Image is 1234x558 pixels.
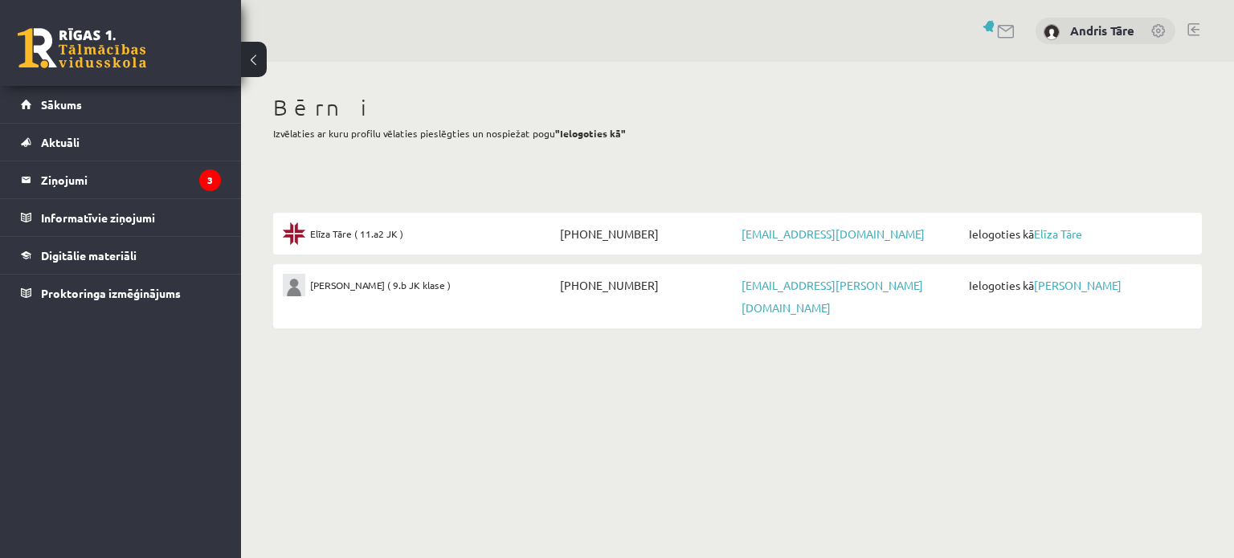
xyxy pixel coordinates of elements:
[556,222,738,245] span: [PHONE_NUMBER]
[273,126,1202,141] p: Izvēlaties ar kuru profilu vēlaties pieslēgties un nospiežat pogu
[965,222,1192,245] span: Ielogoties kā
[965,274,1192,296] span: Ielogoties kā
[41,248,137,263] span: Digitālie materiāli
[21,124,221,161] a: Aktuāli
[41,97,82,112] span: Sākums
[1034,226,1082,241] a: Elīza Tāre
[21,161,221,198] a: Ziņojumi3
[555,127,626,140] b: "Ielogoties kā"
[21,199,221,236] a: Informatīvie ziņojumi
[21,275,221,312] a: Proktoringa izmēģinājums
[41,161,221,198] legend: Ziņojumi
[41,199,221,236] legend: Informatīvie ziņojumi
[283,274,305,296] img: Jānis Tāre
[1034,278,1122,292] a: [PERSON_NAME]
[273,94,1202,121] h1: Bērni
[310,222,403,245] span: Elīza Tāre ( 11.a2 JK )
[742,226,925,241] a: [EMAIL_ADDRESS][DOMAIN_NAME]
[310,274,451,296] span: [PERSON_NAME] ( 9.b JK klase )
[21,86,221,123] a: Sākums
[199,169,221,191] i: 3
[1044,24,1060,40] img: Andris Tāre
[283,222,305,245] img: Elīza Tāre
[742,278,923,315] a: [EMAIL_ADDRESS][PERSON_NAME][DOMAIN_NAME]
[41,135,80,149] span: Aktuāli
[41,286,181,300] span: Proktoringa izmēģinājums
[18,28,146,68] a: Rīgas 1. Tālmācības vidusskola
[21,237,221,274] a: Digitālie materiāli
[1070,22,1134,39] a: Andris Tāre
[556,274,738,296] span: [PHONE_NUMBER]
